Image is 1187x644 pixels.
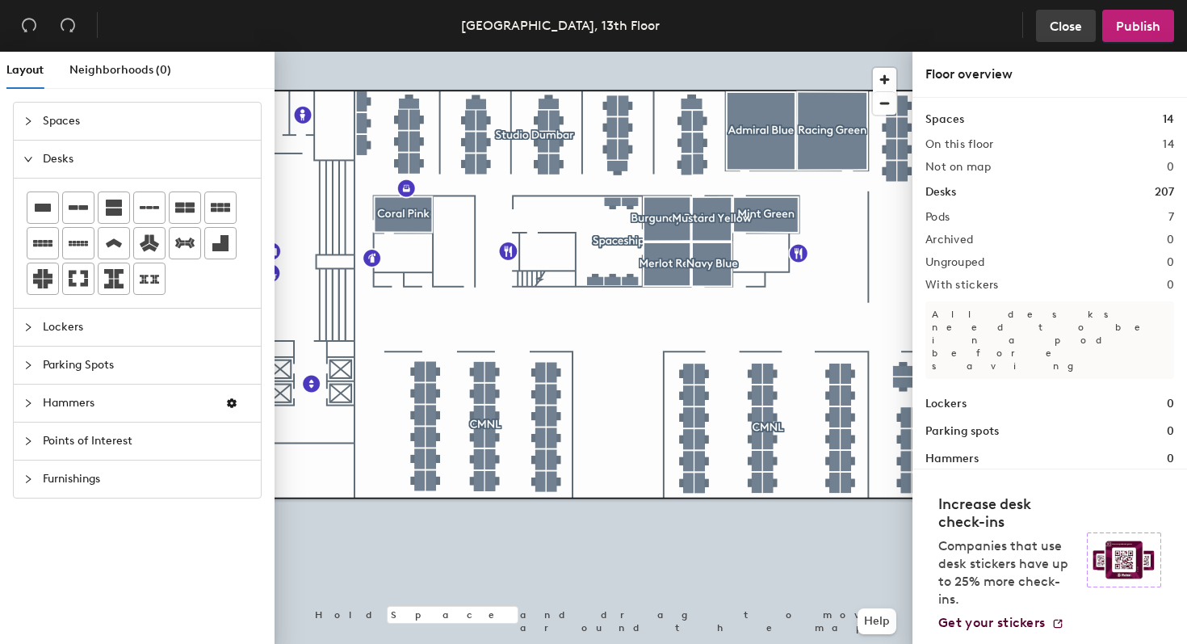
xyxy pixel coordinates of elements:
[21,17,37,33] span: undo
[858,608,896,634] button: Help
[23,154,33,164] span: expanded
[23,116,33,126] span: collapsed
[1163,111,1174,128] h1: 14
[1167,256,1174,269] h2: 0
[1050,19,1082,34] span: Close
[1036,10,1096,42] button: Close
[1102,10,1174,42] button: Publish
[938,615,1045,630] span: Get your stickers
[938,495,1077,531] h4: Increase desk check-ins
[925,65,1174,84] div: Floor overview
[1167,279,1174,292] h2: 0
[43,423,251,460] span: Points of Interest
[23,474,33,484] span: collapsed
[925,256,985,269] h2: Ungrouped
[1167,234,1174,246] h2: 0
[43,309,251,346] span: Lockers
[1167,450,1174,468] h1: 0
[23,322,33,332] span: collapsed
[925,395,967,413] h1: Lockers
[52,10,84,42] button: Redo (⌘ + ⇧ + Z)
[43,385,212,422] span: Hammers
[1167,161,1174,174] h2: 0
[1167,395,1174,413] h1: 0
[6,63,44,77] span: Layout
[925,450,979,468] h1: Hammers
[925,111,964,128] h1: Spaces
[1167,423,1174,440] h1: 0
[1087,532,1161,587] img: Sticker logo
[43,103,251,140] span: Spaces
[23,360,33,370] span: collapsed
[1168,211,1174,224] h2: 7
[925,138,994,151] h2: On this floor
[938,537,1077,608] p: Companies that use desk stickers have up to 25% more check-ins.
[925,211,950,224] h2: Pods
[23,398,33,408] span: collapsed
[1163,138,1174,151] h2: 14
[925,423,999,440] h1: Parking spots
[23,436,33,446] span: collapsed
[43,141,251,178] span: Desks
[925,279,999,292] h2: With stickers
[925,183,956,201] h1: Desks
[1155,183,1174,201] h1: 207
[925,301,1174,379] p: All desks need to be in a pod before saving
[938,615,1064,631] a: Get your stickers
[925,234,973,246] h2: Archived
[461,15,660,36] div: [GEOGRAPHIC_DATA], 13th Floor
[13,10,45,42] button: Undo (⌘ + Z)
[1116,19,1160,34] span: Publish
[69,63,171,77] span: Neighborhoods (0)
[43,347,251,384] span: Parking Spots
[925,161,991,174] h2: Not on map
[43,461,251,498] span: Furnishings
